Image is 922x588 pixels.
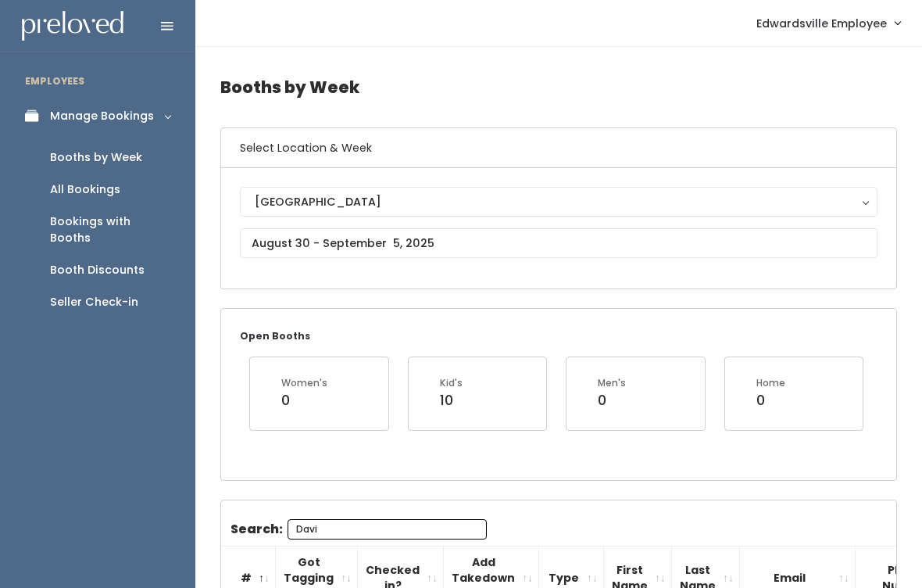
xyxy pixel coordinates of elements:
div: 0 [756,390,785,411]
input: Search: [288,519,487,540]
div: Booth Discounts [50,262,145,278]
input: August 30 - September 5, 2025 [240,228,877,258]
div: Seller Check-in [50,294,138,310]
div: Men's [598,376,626,390]
div: 10 [440,390,463,411]
a: Edwardsville Employee [741,6,916,40]
div: 0 [598,390,626,411]
h6: Select Location & Week [221,128,896,168]
div: All Bookings [50,181,120,198]
div: Manage Bookings [50,108,154,124]
label: Search: [230,519,487,540]
small: Open Booths [240,329,310,342]
div: Booths by Week [50,149,142,166]
span: Edwardsville Employee [756,15,887,32]
div: Home [756,376,785,390]
div: 0 [281,390,327,411]
button: [GEOGRAPHIC_DATA] [240,187,877,217]
div: Bookings with Booths [50,213,170,246]
div: Kid's [440,376,463,390]
div: [GEOGRAPHIC_DATA] [255,193,863,210]
img: preloved logo [22,11,123,41]
div: Women's [281,376,327,390]
h4: Booths by Week [220,66,897,109]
